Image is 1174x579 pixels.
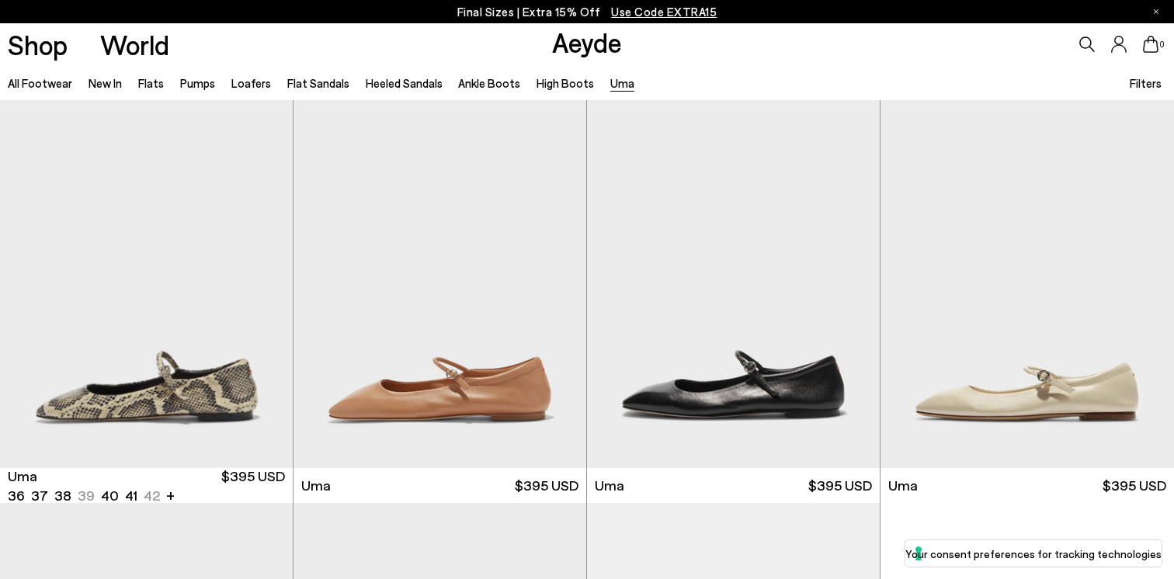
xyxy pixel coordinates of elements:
span: Navigate to /collections/ss25-final-sizes [611,5,717,19]
ul: variant [8,486,155,505]
a: Ankle Boots [458,76,520,90]
a: Uma $395 USD [587,468,880,503]
img: Uma Mary-Jane Flats [293,100,586,468]
span: Uma [888,476,918,495]
a: Shop [8,31,68,58]
li: 40 [101,486,119,505]
a: Uma [610,76,634,90]
span: Uma [301,476,331,495]
span: Uma [595,476,624,495]
img: Uma Mary-Jane Flats [881,100,1174,468]
a: New In [89,76,122,90]
button: Your consent preferences for tracking technologies [905,540,1162,567]
li: + [166,484,175,505]
span: Filters [1130,76,1162,90]
a: Pumps [180,76,215,90]
a: High Boots [537,76,594,90]
a: Aeyde [552,26,622,58]
span: Uma [8,466,37,486]
span: 0 [1158,40,1166,49]
span: $395 USD [515,476,578,495]
a: World [100,31,169,58]
span: $395 USD [808,476,872,495]
label: Your consent preferences for tracking technologies [905,546,1162,562]
a: Heeled Sandals [366,76,443,90]
a: Flats [138,76,164,90]
span: $395 USD [1103,476,1166,495]
a: 0 [1143,36,1158,53]
p: Final Sizes | Extra 15% Off [457,2,717,22]
a: All Footwear [8,76,72,90]
a: Uma $395 USD [293,468,586,503]
li: 36 [8,486,25,505]
li: 38 [54,486,71,505]
img: Uma Mary-Jane Flats [587,100,880,468]
a: Flat Sandals [287,76,349,90]
li: 41 [125,486,137,505]
li: 37 [31,486,48,505]
a: Uma $395 USD [881,468,1174,503]
a: Loafers [231,76,271,90]
span: $395 USD [221,466,285,505]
